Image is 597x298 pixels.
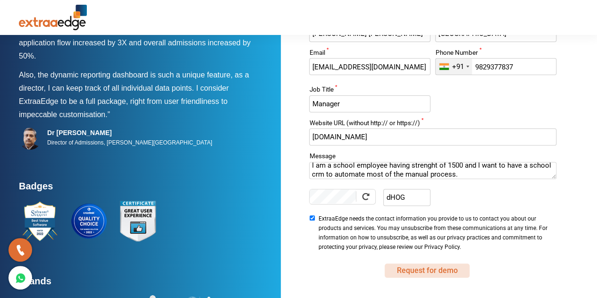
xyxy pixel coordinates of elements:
[435,50,556,59] label: Phone Number
[309,95,430,112] input: Enter Job Title
[309,86,430,95] label: Job Title
[19,275,260,292] h4: Brands
[309,162,556,179] textarea: Message
[309,58,430,75] input: Enter Email
[309,153,556,162] label: Message
[19,180,260,197] h4: Badges
[309,50,430,59] label: Email
[19,71,249,92] span: Also, the dynamic reporting dashboard is such a unique feature, as a director, I can keep track o...
[436,59,472,75] div: India (भारत): +91
[318,214,553,252] span: ExtraaEdge needs the contact information you provide to us to contact you about our products and ...
[19,84,229,119] span: I consider ExtraaEdge to be a full package, right from user friendliness to impeccable customisat...
[385,264,470,278] button: SUBMIT
[435,58,556,75] input: Enter Phone Number
[309,128,556,145] input: Enter Website URL
[309,120,556,129] label: Website URL (without http:// or https://)
[383,189,430,206] input: Enter Text
[47,137,212,148] p: Director of Admissions, [PERSON_NAME][GEOGRAPHIC_DATA]
[309,215,315,221] input: ExtraaEdge needs the contact information you provide to us to contact you about our products and ...
[47,128,212,137] h5: Dr [PERSON_NAME]
[452,62,463,71] div: +91
[19,26,251,60] span: Our application flow increased by 3X and overall admissions increased by 50%.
